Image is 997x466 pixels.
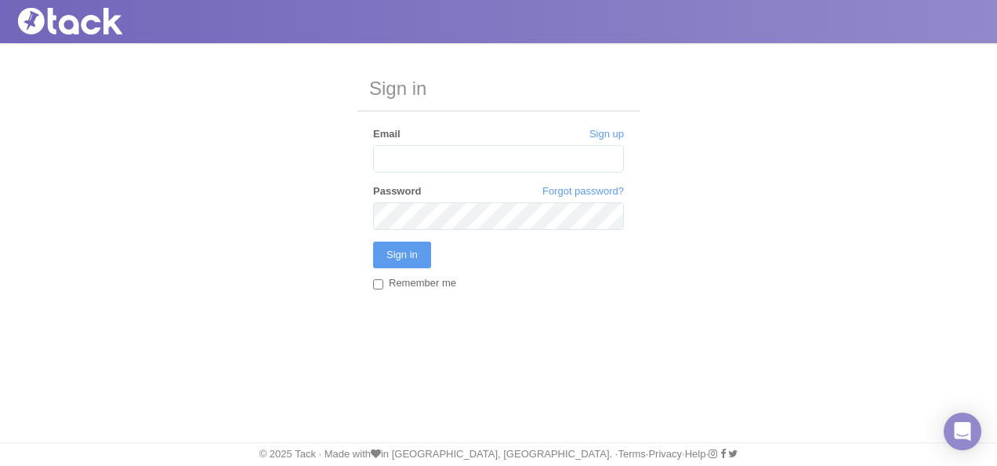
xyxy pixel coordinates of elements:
[4,447,993,461] div: © 2025 Tack · Made with in [GEOGRAPHIC_DATA], [GEOGRAPHIC_DATA]. · · · ·
[618,448,645,460] a: Terms
[648,448,682,460] a: Privacy
[373,184,421,198] label: Password
[373,127,401,141] label: Email
[589,127,624,141] a: Sign up
[357,67,640,111] h3: Sign in
[685,448,706,460] a: Help
[12,8,169,35] img: Tack
[373,279,383,289] input: Remember me
[542,184,624,198] a: Forgot password?
[373,276,456,293] label: Remember me
[944,413,981,450] div: Open Intercom Messenger
[373,242,431,268] input: Sign in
